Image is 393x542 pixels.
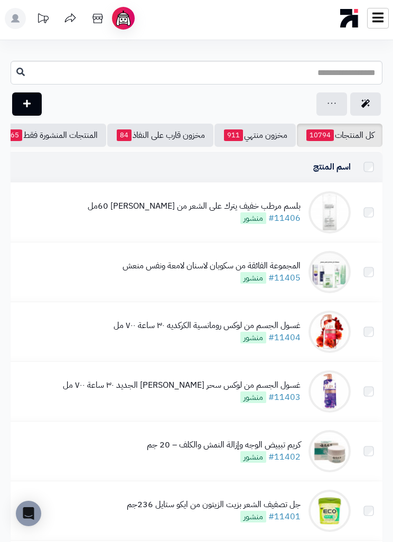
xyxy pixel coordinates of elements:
[114,320,301,332] div: غسول الجسم من لوكس رومانسية الكركديه ٣٠ ساعة ٧٠٠ مل
[268,212,301,225] a: #11406
[268,510,301,523] a: #11401
[340,6,359,30] img: logo-mobile.png
[268,391,301,404] a: #11403
[127,499,301,511] div: جل تصفيف الشعر بزيت الزيتون من ايكو ستايل 236جم
[297,124,382,147] a: كل المنتجات10794
[240,332,266,343] span: منشور
[240,511,266,522] span: منشور
[16,501,41,526] div: Open Intercom Messenger
[107,124,213,147] a: مخزون قارب على النفاذ84
[306,129,334,141] span: 10794
[224,129,243,141] span: 911
[88,200,301,212] div: بلسم مرطب خفيف يترك على الشعر من [PERSON_NAME] 60مل
[308,311,351,353] img: غسول الجسم من لوكس رومانسية الكركديه ٣٠ ساعة ٧٠٠ مل
[114,9,133,27] img: ai-face.png
[117,129,132,141] span: 84
[268,272,301,284] a: #11405
[268,451,301,463] a: #11402
[308,251,351,293] img: المجموعة الفائقة من سكوبان لاسنان لامعة ونفس منعش
[308,490,351,532] img: جل تصفيف الشعر بزيت الزيتون من ايكو ستايل 236جم
[240,212,266,224] span: منشور
[268,331,301,344] a: #11404
[308,430,351,472] img: كريم تبييض الوجه وإزالة النمش والكلف – 20 جم
[63,379,301,391] div: غسول الجسم من لوكس سحر [PERSON_NAME] الجديد ٣٠ ساعة ٧٠٠ مل
[214,124,296,147] a: مخزون منتهي911
[30,8,56,32] a: تحديثات المنصة
[308,191,351,233] img: بلسم مرطب خفيف يترك على الشعر من جيوفاني 60مل
[147,439,301,451] div: كريم تبييض الوجه وإزالة النمش والكلف – 20 جم
[313,161,351,173] a: اسم المنتج
[240,391,266,403] span: منشور
[308,370,351,413] img: غسول الجسم من لوكس سحر زهرة الأوركيد الجديد ٣٠ ساعة ٧٠٠ مل
[123,260,301,272] div: المجموعة الفائقة من سكوبان لاسنان لامعة ونفس منعش
[240,451,266,463] span: منشور
[240,272,266,284] span: منشور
